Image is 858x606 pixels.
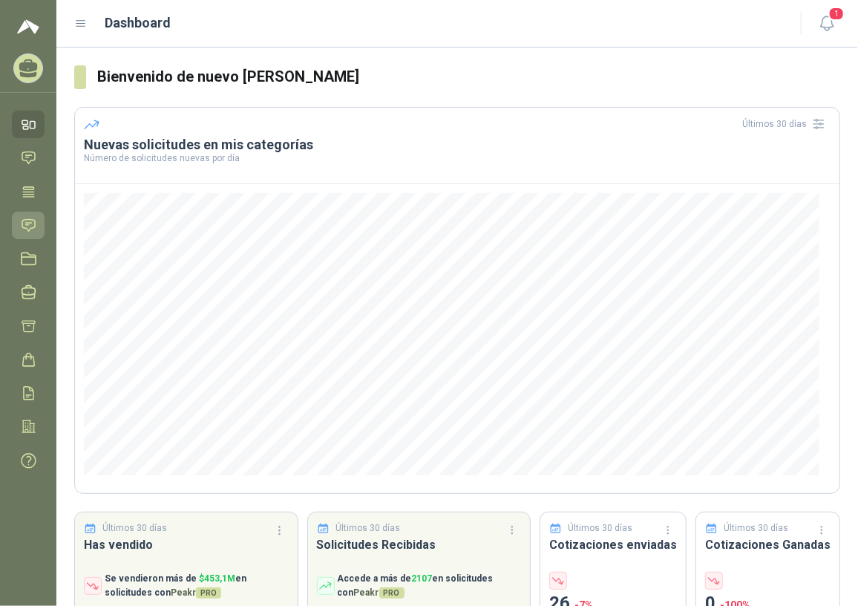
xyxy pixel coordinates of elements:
[354,587,405,598] span: Peakr
[84,154,831,163] p: Número de solicitudes nuevas por día
[569,521,633,535] p: Últimos 30 días
[84,535,289,554] h3: Has vendido
[813,10,840,37] button: 1
[379,587,405,599] span: PRO
[171,587,221,598] span: Peakr
[105,13,171,33] h1: Dashboard
[549,535,677,554] h3: Cotizaciones enviadas
[724,521,789,535] p: Últimos 30 días
[103,521,168,535] p: Últimos 30 días
[17,18,39,36] img: Logo peakr
[196,587,221,599] span: PRO
[199,573,235,584] span: $ 453,1M
[828,7,845,21] span: 1
[84,136,831,154] h3: Nuevas solicitudes en mis categorías
[105,572,289,600] p: Se vendieron más de en solicitudes con
[317,535,522,554] h3: Solicitudes Recibidas
[412,573,433,584] span: 2107
[98,65,840,88] h3: Bienvenido de nuevo [PERSON_NAME]
[338,572,522,600] p: Accede a más de en solicitudes con
[335,521,400,535] p: Últimos 30 días
[742,112,831,136] div: Últimos 30 días
[705,535,831,554] h3: Cotizaciones Ganadas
